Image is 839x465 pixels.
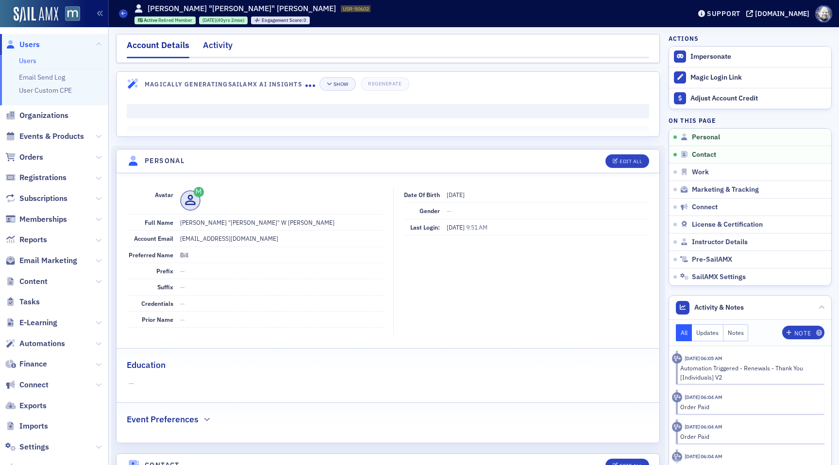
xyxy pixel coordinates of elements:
[672,353,682,364] div: Activity
[202,17,244,23] div: (40yrs 2mos)
[19,338,65,349] span: Automations
[707,9,740,18] div: Support
[746,10,813,17] button: [DOMAIN_NAME]
[141,299,173,307] span: Credentials
[5,297,40,307] a: Tasks
[134,234,173,242] span: Account Email
[19,442,49,452] span: Settings
[19,56,36,65] a: Users
[203,39,233,57] div: Activity
[685,423,722,430] time: 7/1/2025 06:04 AM
[692,273,746,282] span: SailAMX Settings
[202,17,216,23] span: [DATE]
[148,3,336,14] h1: [PERSON_NAME] "[PERSON_NAME]" [PERSON_NAME]
[319,77,356,91] button: Show
[419,207,440,215] span: Gender
[404,191,440,199] span: Date of Birth
[723,324,749,341] button: Notes
[155,191,173,199] span: Avatar
[692,255,732,264] span: Pre-SailAMX
[334,82,349,87] div: Show
[5,276,48,287] a: Content
[14,7,58,22] img: SailAMX
[199,17,248,24] div: 1985-08-13 00:00:00
[134,17,196,24] div: Active: Active: Retired Member
[672,422,682,432] div: Activity
[144,17,158,23] span: Active
[692,185,759,194] span: Marketing & Tracking
[605,154,649,168] button: Edit All
[142,316,173,323] span: Prior Name
[672,392,682,402] div: Activity
[127,359,166,371] h2: Education
[19,380,49,390] span: Connect
[5,172,67,183] a: Registrations
[680,364,818,382] div: Automation Triggered - Renewals - Thank You [Individuals] V2
[782,326,824,339] button: Note
[65,6,80,21] img: SailAMX
[127,413,199,426] h2: Event Preferences
[692,150,716,159] span: Contact
[755,9,809,18] div: [DOMAIN_NAME]
[180,215,383,230] dd: [PERSON_NAME] "[PERSON_NAME]" W [PERSON_NAME]
[669,34,699,43] h4: Actions
[58,6,80,23] a: View Homepage
[19,86,72,95] a: User Custom CPE
[127,39,189,58] div: Account Details
[180,247,383,263] dd: Bill
[180,299,185,307] span: —
[692,203,718,212] span: Connect
[794,331,811,336] div: Note
[5,400,47,411] a: Exports
[669,67,831,88] button: Magic Login Link
[19,359,47,369] span: Finance
[145,156,185,166] h4: Personal
[5,193,67,204] a: Subscriptions
[680,432,818,441] div: Order Paid
[694,302,744,313] span: Activity & Notes
[145,80,305,88] h4: Magically Generating SailAMX AI Insights
[5,380,49,390] a: Connect
[620,159,642,164] div: Edit All
[690,94,826,103] div: Adjust Account Credit
[19,255,77,266] span: Email Marketing
[251,17,310,24] div: Engagement Score: 0
[19,297,40,307] span: Tasks
[262,17,304,23] span: Engagement Score :
[5,421,48,432] a: Imports
[19,110,68,121] span: Organizations
[156,267,173,275] span: Prefix
[447,191,465,199] span: [DATE]
[19,234,47,245] span: Reports
[19,73,65,82] a: Email Send Log
[19,214,67,225] span: Memberships
[447,223,466,231] span: [DATE]
[692,324,723,341] button: Updates
[180,316,185,323] span: —
[19,193,67,204] span: Subscriptions
[692,168,709,177] span: Work
[676,324,692,341] button: All
[669,116,832,125] h4: On this page
[5,442,49,452] a: Settings
[19,131,84,142] span: Events & Products
[685,394,722,400] time: 7/1/2025 06:04 AM
[815,5,832,22] span: Profile
[680,402,818,411] div: Order Paid
[5,255,77,266] a: Email Marketing
[5,39,40,50] a: Users
[5,152,43,163] a: Orders
[690,73,826,82] div: Magic Login Link
[690,52,731,61] button: Impersonate
[361,77,409,91] button: Regenerate
[343,5,369,12] span: USR-50602
[5,110,68,121] a: Organizations
[5,317,57,328] a: E-Learning
[145,218,173,226] span: Full Name
[158,17,192,23] span: Retired Member
[685,453,722,460] time: 7/1/2025 06:04 AM
[19,152,43,163] span: Orders
[685,355,722,362] time: 7/1/2025 06:05 AM
[180,267,185,275] span: —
